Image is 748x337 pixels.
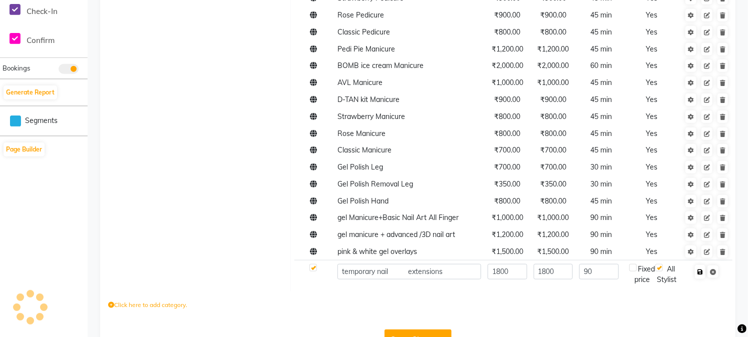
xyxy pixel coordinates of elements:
span: Yes [646,129,657,138]
span: 30 min [590,179,612,188]
div: All Stylist [655,264,678,285]
input: Cost [534,264,573,279]
input: Service [337,264,481,279]
span: ₹800.00 [540,27,566,36]
span: ₹700.00 [540,162,566,171]
span: 45 min [590,196,612,205]
span: ₹1,200.00 [492,44,523,53]
span: ₹1,000.00 [492,213,523,222]
span: 45 min [590,44,612,53]
span: 45 min [590,129,612,138]
span: ₹1,500.00 [492,247,523,256]
span: D-TAN kit Manicure [337,95,400,104]
span: Yes [646,95,657,104]
span: Classic Manicure [337,145,392,154]
span: Check-In [27,6,58,16]
span: Classic Pedicure [337,27,390,36]
span: ₹1,200.00 [538,230,569,239]
span: 45 min [590,27,612,36]
span: Yes [646,230,657,239]
span: 45 min [590,78,612,87]
span: Confirm [27,35,55,45]
span: pink & white gel overlays [337,247,417,256]
span: ₹1,200.00 [538,44,569,53]
span: ₹700.00 [494,162,520,171]
span: ₹800.00 [540,129,566,138]
span: ₹900.00 [494,95,520,104]
span: ₹2,000.00 [492,61,523,70]
span: Yes [646,162,657,171]
span: 90 min [590,247,612,256]
button: Page Builder [4,142,45,156]
span: Yes [646,10,657,19]
span: ₹800.00 [540,112,566,121]
span: ₹800.00 [494,196,520,205]
span: 45 min [590,10,612,19]
label: Click here to add category. [108,300,187,309]
span: ₹350.00 [540,179,566,188]
span: gel manicure + advanced /3D nail art [337,230,455,239]
span: ₹1,200.00 [492,230,523,239]
div: Fixed price [629,264,655,285]
span: Yes [646,112,657,121]
span: Yes [646,61,657,70]
span: ₹1,000.00 [538,213,569,222]
span: 90 min [590,213,612,222]
span: ₹1,500.00 [538,247,569,256]
span: ₹1,000.00 [538,78,569,87]
span: ₹900.00 [540,95,566,104]
span: gel Manicure+Basic Nail Art All Finger [337,213,459,222]
span: 45 min [590,95,612,104]
span: ₹350.00 [494,179,520,188]
input: Time [579,264,619,279]
span: Strawberry Manicure [337,112,405,121]
span: ₹1,000.00 [492,78,523,87]
span: 60 min [590,61,612,70]
span: Gel Polish Hand [337,196,389,205]
span: ₹2,000.00 [538,61,569,70]
button: Generate Report [4,85,57,99]
span: 30 min [590,162,612,171]
input: Price [488,264,527,279]
span: ₹800.00 [494,112,520,121]
span: Gel Polish Removal Leg [337,179,413,188]
span: Yes [646,196,657,205]
span: Yes [646,213,657,222]
span: Yes [646,179,657,188]
span: BOMB ice cream Manicure [337,61,424,70]
span: Yes [646,78,657,87]
span: ₹700.00 [494,145,520,154]
span: ₹900.00 [540,10,566,19]
span: ₹900.00 [494,10,520,19]
span: ₹800.00 [540,196,566,205]
span: Rose Pedicure [337,10,384,19]
span: ₹700.00 [540,145,566,154]
span: Bookings [3,64,30,72]
span: Yes [646,44,657,53]
span: Pedi Pie Manicure [337,44,395,53]
span: Rose Manicure [337,129,386,138]
span: Gel Polish Leg [337,162,383,171]
span: Yes [646,27,657,36]
span: Yes [646,145,657,154]
span: 90 min [590,230,612,239]
span: ₹800.00 [494,27,520,36]
span: Yes [646,247,657,256]
span: Segments [25,115,58,126]
span: AVL Manicure [337,78,383,87]
span: 45 min [590,112,612,121]
span: ₹800.00 [494,129,520,138]
span: 45 min [590,145,612,154]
